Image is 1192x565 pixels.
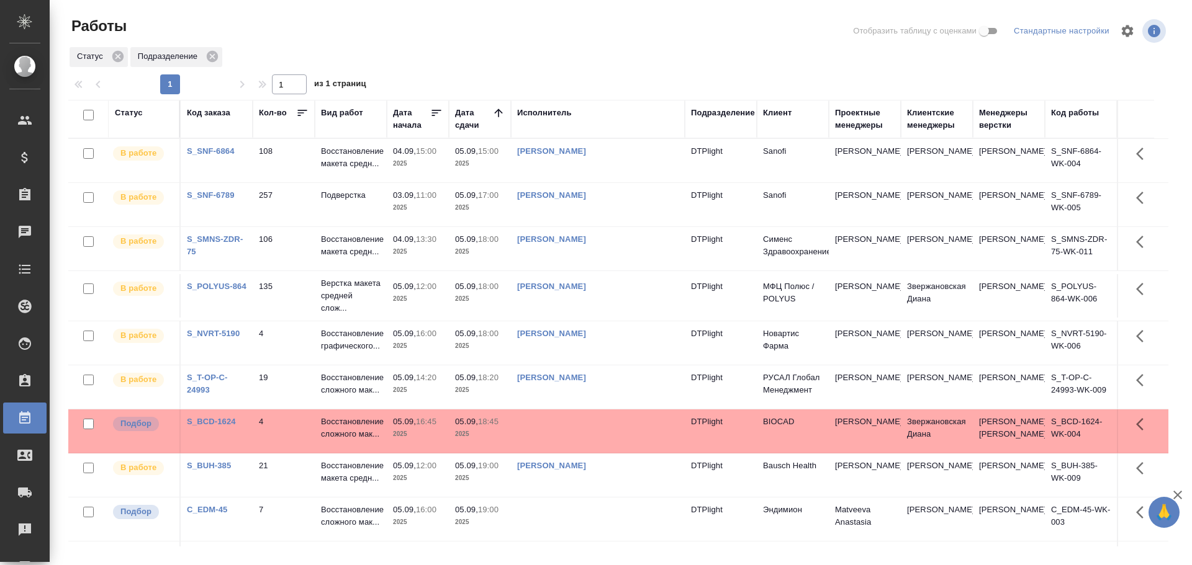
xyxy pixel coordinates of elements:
[907,107,967,131] div: Клиентские менеджеры
[321,233,381,258] p: Восстановление макета средн...
[685,274,757,318] td: DTPlight
[901,409,973,453] td: Звержановская Диана
[763,416,823,428] p: BIOCAD
[393,516,443,528] p: 2025
[416,461,436,470] p: 12:00
[416,329,436,338] p: 16:00
[1129,497,1158,527] button: Здесь прячутся важные кнопки
[478,282,499,291] p: 18:00
[1045,139,1117,182] td: S_SNF-6864-WK-004
[253,183,315,226] td: 257
[829,227,901,270] td: [PERSON_NAME]
[517,234,586,244] a: [PERSON_NAME]
[517,107,572,119] div: Исполнитель
[685,497,757,541] td: DTPlight
[685,453,757,497] td: DTPlight
[120,329,156,342] p: В работе
[691,107,755,119] div: Подразделение
[187,505,227,514] a: C_EDM-45
[187,417,236,426] a: S_BCD-1624
[321,145,381,170] p: Восстановление макета средн...
[393,373,416,382] p: 05.09,
[901,453,973,497] td: [PERSON_NAME]
[829,453,901,497] td: [PERSON_NAME]
[393,417,416,426] p: 05.09,
[455,246,505,258] p: 2025
[1113,16,1142,46] span: Настроить таблицу
[187,107,230,119] div: Код заказа
[253,453,315,497] td: 21
[187,146,235,156] a: S_SNF-6864
[455,190,478,200] p: 05.09,
[1045,453,1117,497] td: S_BUH-385-WK-009
[901,321,973,365] td: [PERSON_NAME]
[1045,274,1117,318] td: S_POLYUS-864-WK-006
[478,146,499,156] p: 15:00
[517,190,586,200] a: [PERSON_NAME]
[979,327,1039,340] p: [PERSON_NAME]
[321,416,381,440] p: Восстановление сложного мак...
[1051,107,1099,119] div: Код работы
[517,373,586,382] a: [PERSON_NAME]
[187,190,235,200] a: S_SNF-6789
[393,505,416,514] p: 05.09,
[1129,227,1158,257] button: Здесь прячутся важные кнопки
[416,373,436,382] p: 14:20
[416,190,436,200] p: 11:00
[1149,497,1180,528] button: 🙏
[901,183,973,226] td: [PERSON_NAME]
[187,461,231,470] a: S_BUH-385
[1129,274,1158,304] button: Здесь прячутся важные кнопки
[455,505,478,514] p: 05.09,
[416,282,436,291] p: 12:00
[763,371,823,396] p: РУСАЛ Глобал Менеджмент
[455,417,478,426] p: 05.09,
[393,329,416,338] p: 05.09,
[763,460,823,472] p: Bausch Health
[393,472,443,484] p: 2025
[112,189,173,206] div: Исполнитель выполняет работу
[253,274,315,318] td: 135
[1129,183,1158,213] button: Здесь прячутся важные кнопки
[763,233,823,258] p: Сименс Здравоохранение
[763,145,823,158] p: Sanofi
[853,25,977,37] span: Отобразить таблицу с оценками
[979,371,1039,384] p: [PERSON_NAME]
[130,47,222,67] div: Подразделение
[321,189,381,202] p: Подверстка
[829,183,901,226] td: [PERSON_NAME]
[393,461,416,470] p: 05.09,
[321,371,381,396] p: Восстановление сложного мак...
[1045,183,1117,226] td: S_SNF-6789-WK-005
[393,428,443,440] p: 2025
[455,384,505,396] p: 2025
[835,107,895,131] div: Проектные менеджеры
[763,189,823,202] p: Sanofi
[455,428,505,440] p: 2025
[253,365,315,409] td: 19
[120,191,156,203] p: В работе
[393,293,443,305] p: 2025
[1045,321,1117,365] td: S_NVRT-5190-WK-006
[763,327,823,352] p: Новартис Фарма
[829,409,901,453] td: [PERSON_NAME]
[455,329,478,338] p: 05.09,
[478,190,499,200] p: 17:00
[763,504,823,516] p: Эндимион
[685,183,757,226] td: DTPlight
[1129,365,1158,395] button: Здесь прячутся важные кнопки
[1045,409,1117,453] td: S_BCD-1624-WK-004
[517,461,586,470] a: [PERSON_NAME]
[829,321,901,365] td: [PERSON_NAME]
[416,234,436,244] p: 13:30
[393,384,443,396] p: 2025
[112,327,173,344] div: Исполнитель выполняет работу
[979,233,1039,246] p: [PERSON_NAME]
[259,107,287,119] div: Кол-во
[393,202,443,214] p: 2025
[416,146,436,156] p: 15:00
[393,158,443,170] p: 2025
[112,460,173,476] div: Исполнитель выполняет работу
[112,504,173,520] div: Можно подбирать исполнителей
[393,234,416,244] p: 04.09,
